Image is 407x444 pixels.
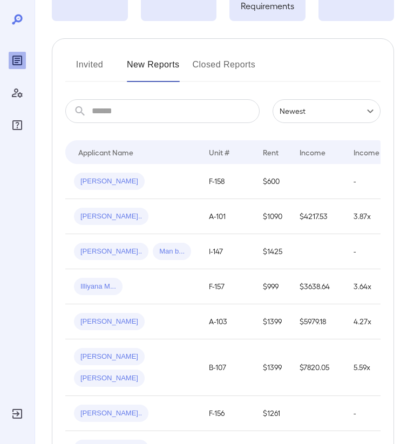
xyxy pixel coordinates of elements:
td: F-156 [200,396,254,431]
td: $600 [254,164,291,199]
div: Income Level [354,146,399,159]
span: [PERSON_NAME] [74,176,145,187]
td: $1399 [254,304,291,339]
button: New Reports [127,56,180,82]
span: [PERSON_NAME].. [74,247,148,257]
div: Newest [273,99,381,123]
td: F-157 [200,269,254,304]
td: $4217.53 [291,199,345,234]
div: Log Out [9,405,26,422]
span: [PERSON_NAME] [74,352,145,362]
td: A-101 [200,199,254,234]
td: $7820.05 [291,339,345,396]
td: $999 [254,269,291,304]
td: $1425 [254,234,291,269]
div: Applicant Name [78,146,133,159]
td: $1090 [254,199,291,234]
div: Manage Users [9,84,26,101]
div: Rent [263,146,280,159]
td: F-158 [200,164,254,199]
td: I-147 [200,234,254,269]
span: [PERSON_NAME] [74,317,145,327]
span: [PERSON_NAME].. [74,408,148,419]
div: FAQ [9,117,26,134]
button: Closed Reports [193,56,256,82]
td: A-103 [200,304,254,339]
td: $1399 [254,339,291,396]
div: Reports [9,52,26,69]
span: [PERSON_NAME] [74,373,145,384]
td: B-107 [200,339,254,396]
div: Income [300,146,325,159]
td: $1261 [254,396,291,431]
td: $5979.18 [291,304,345,339]
div: Unit # [209,146,229,159]
td: $3638.64 [291,269,345,304]
button: Invited [65,56,114,82]
span: Man b... [153,247,191,257]
span: [PERSON_NAME].. [74,211,148,222]
span: Illiyana M... [74,282,123,292]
